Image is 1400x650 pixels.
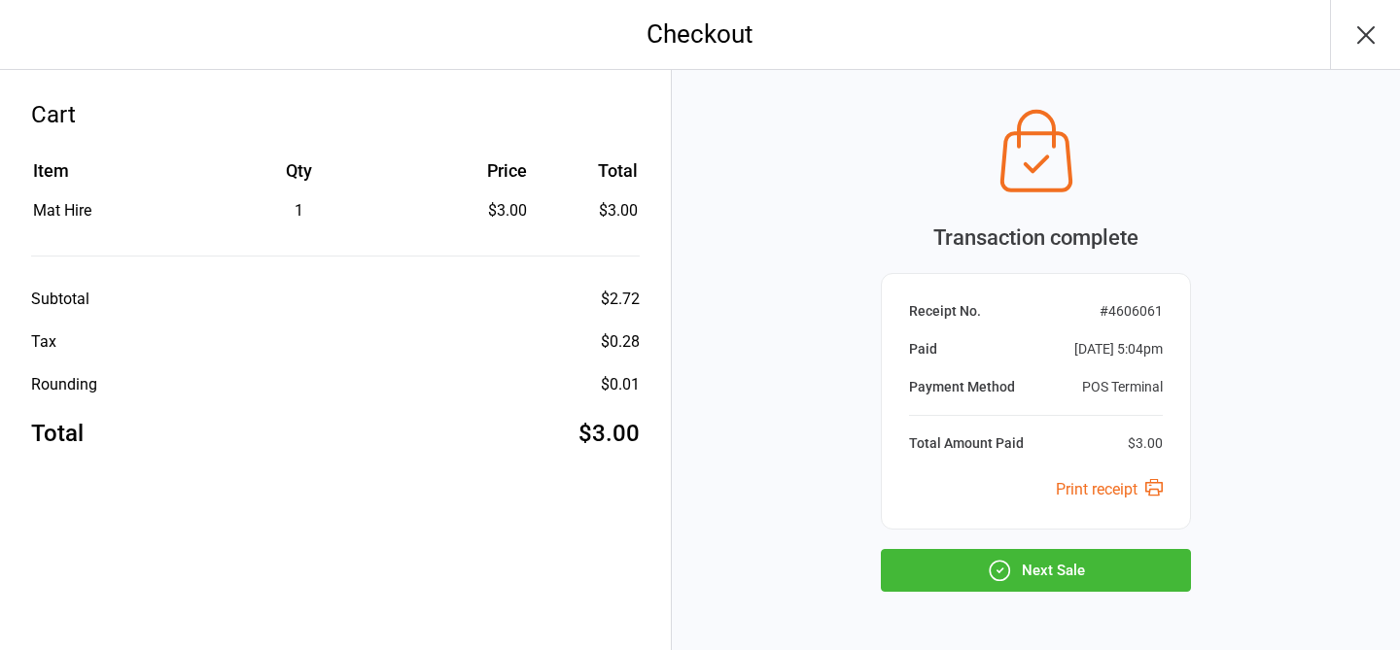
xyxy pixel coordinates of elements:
[33,201,91,220] span: Mat Hire
[414,157,527,184] div: Price
[578,416,640,451] div: $3.00
[909,377,1015,397] div: Payment Method
[909,301,981,322] div: Receipt No.
[1128,433,1163,454] div: $3.00
[909,339,937,359] div: Paid
[535,199,638,222] td: $3.00
[31,416,84,451] div: Total
[881,549,1191,592] button: Next Sale
[1074,339,1163,359] div: [DATE] 5:04pm
[186,157,412,197] th: Qty
[31,288,89,311] div: Subtotal
[535,157,638,197] th: Total
[601,330,640,354] div: $0.28
[909,433,1024,454] div: Total Amount Paid
[1082,377,1163,397] div: POS Terminal
[601,288,640,311] div: $2.72
[414,199,527,222] div: $3.00
[1056,480,1163,498] a: Print receipt
[601,373,640,396] div: $0.01
[881,222,1191,254] div: Transaction complete
[1100,301,1163,322] div: # 4606061
[31,373,97,396] div: Rounding
[31,330,56,354] div: Tax
[186,199,412,222] div: 1
[33,157,184,197] th: Item
[31,97,640,132] div: Cart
